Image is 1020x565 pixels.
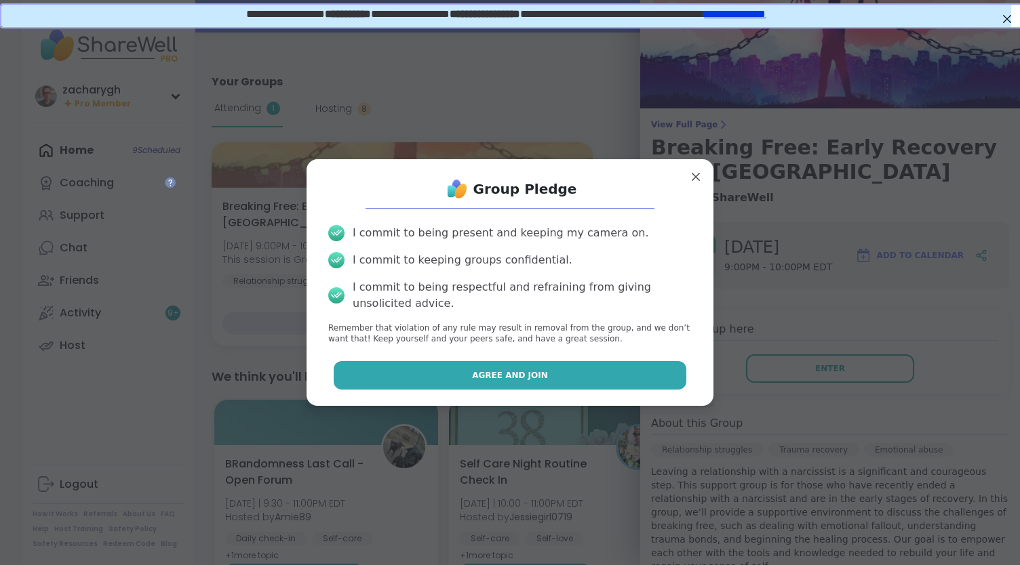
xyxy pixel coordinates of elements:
[472,369,548,381] span: Agree and Join
[444,175,471,203] img: ShareWell Logo
[334,361,687,390] button: Agree and Join
[353,252,572,268] div: I commit to keeping groups confidential.
[328,322,692,346] p: Remember that violation of any rule may result in removal from the group, and we don’t want that!...
[353,279,692,312] div: I commit to being respectful and refraining from giving unsolicited advice.
[353,225,648,241] div: I commit to being present and keeping my camera on.
[165,177,176,188] iframe: Spotlight
[473,180,577,198] h1: Group Pledge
